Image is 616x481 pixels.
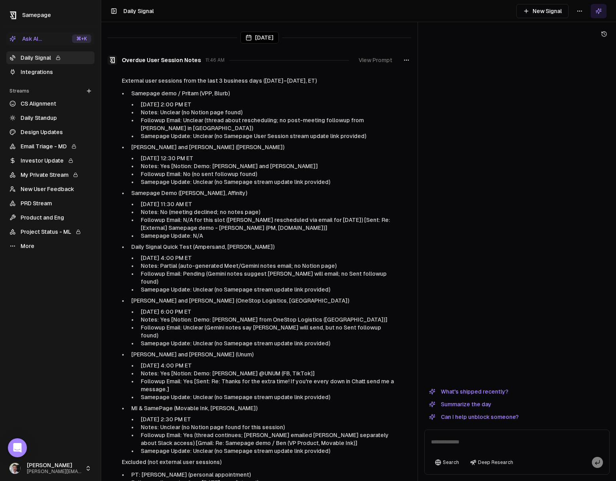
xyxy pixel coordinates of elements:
[138,393,397,401] li: Samepage Update: Unclear (no Samepage stream update link provided)
[72,34,91,43] div: ⌘ +K
[138,132,397,140] li: Samepage Update: Unclear (no Samepage User Session stream update link provided)
[6,459,94,478] button: [PERSON_NAME][PERSON_NAME][EMAIL_ADDRESS]
[6,97,94,110] a: CS Alignment
[6,85,94,97] div: Streams
[6,183,94,195] a: New User Feedback
[8,438,27,457] div: Open Intercom Messenger
[131,350,397,358] p: [PERSON_NAME] and [PERSON_NAME] (Unum)
[431,457,463,468] button: Search
[138,270,397,286] li: Followup Email: Pending (Gemini notes suggest [PERSON_NAME] will email; no Sent followup found)
[131,243,397,251] p: Daily Signal Quick Test (Ampersand, [PERSON_NAME])
[27,462,82,469] span: [PERSON_NAME]
[138,116,397,132] li: Followup Email: Unclear (thread about rescheduling; no post-meeting followup from [PERSON_NAME] i...
[516,4,569,18] button: New Signal
[138,308,397,316] li: [DATE] 6:00 PM ET
[424,387,513,396] button: What's shipped recently?
[9,35,42,43] div: Ask AI...
[138,369,397,377] li: Notes: Yes [Notion: Demo: [PERSON_NAME] @UNUM (FB, TikTok)]
[138,154,397,162] li: [DATE] 12:30 PM ET
[131,404,397,412] p: MI & SamePage (Movable Ink, [PERSON_NAME])
[123,7,154,15] h1: Daily Signal
[138,324,397,339] li: Followup Email: Unclear (Gemini notes say [PERSON_NAME] will send, but no Sent followup found)
[138,100,397,108] li: [DATE] 2:00 PM ET
[138,232,397,240] li: Samepage Update: N/A
[6,51,94,64] a: Daily Signal
[22,12,51,18] span: Samepage
[122,458,397,466] p: Excluded (not external user sessions)
[131,89,397,97] p: Samepage demo / Pritam (VPP, Blurb)
[6,197,94,210] a: PRD Stream
[6,154,94,167] a: Investor Update
[138,162,397,170] li: Notes: Yes [Notion: Demo: [PERSON_NAME] and [PERSON_NAME]]
[131,189,397,197] p: Samepage Demo ([PERSON_NAME], Affinity)
[424,412,523,422] button: Can I help unblock someone?
[138,208,397,216] li: Notes: No (meeting declined; no notes page)
[466,457,517,468] button: Deep Research
[108,55,117,65] img: Samepage
[131,297,397,305] p: [PERSON_NAME] and [PERSON_NAME] (OneStop Logistics, [GEOGRAPHIC_DATA])
[138,262,397,270] li: Notes: Partial (auto-generated Meet/Gemini notes email; no Notion page)
[240,32,279,44] div: [DATE]
[128,471,397,479] li: PT: [PERSON_NAME] (personal appointment)
[6,225,94,238] a: Project Status - ML
[6,112,94,124] a: Daily Standup
[6,126,94,138] a: Design Updates
[122,77,397,85] p: External user sessions from the last 3 business days ([DATE]–[DATE], ET)
[138,254,397,262] li: [DATE] 4:00 PM ET
[206,57,225,63] span: 11:46 AM
[138,316,397,324] li: Notes: Yes [Notion: Demo: [PERSON_NAME] from OneStop Logistics ([GEOGRAPHIC_DATA])]
[138,339,397,347] li: Samepage Update: Unclear (no Samepage stream update link provided)
[9,463,21,474] img: _image
[138,108,397,116] li: Notes: Unclear (no Notion page found)
[6,240,94,252] a: More
[138,170,397,178] li: Followup Email: No (no sent followup found)
[122,56,201,64] span: Overdue User Session Notes
[138,415,397,423] li: [DATE] 2:30 PM ET
[138,216,397,232] li: Followup Email: N/A for this slot ([PERSON_NAME] rescheduled via email for [DATE]) [Sent: Re: [Ex...
[424,400,496,409] button: Summarize the day
[6,211,94,224] a: Product and Eng
[138,431,397,447] li: Followup Email: Yes (thread continues; [PERSON_NAME] emailed [PERSON_NAME] separately about Slack...
[354,53,397,67] button: View Prompt
[138,178,397,186] li: Samepage Update: Unclear (no Samepage stream update link provided)
[138,423,397,431] li: Notes: Unclear (no Notion page found for this session)
[6,140,94,153] a: Email Triage - MD
[138,200,397,208] li: [DATE] 11:30 AM ET
[6,169,94,181] a: My Private Stream
[6,32,94,45] button: Ask AI...⌘+K
[27,469,82,475] span: [PERSON_NAME][EMAIL_ADDRESS]
[6,66,94,78] a: Integrations
[138,447,397,455] li: Samepage Update: Unclear (no Samepage stream update link provided)
[138,362,397,369] li: [DATE] 4:00 PM ET
[131,143,397,151] p: [PERSON_NAME] and [PERSON_NAME] ([PERSON_NAME])
[138,377,397,393] li: Followup Email: Yes [Sent: Re: Thanks for the extra time! If you're every down in Chatt send me a...
[138,286,397,294] li: Samepage Update: Unclear (no Samepage stream update link provided)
